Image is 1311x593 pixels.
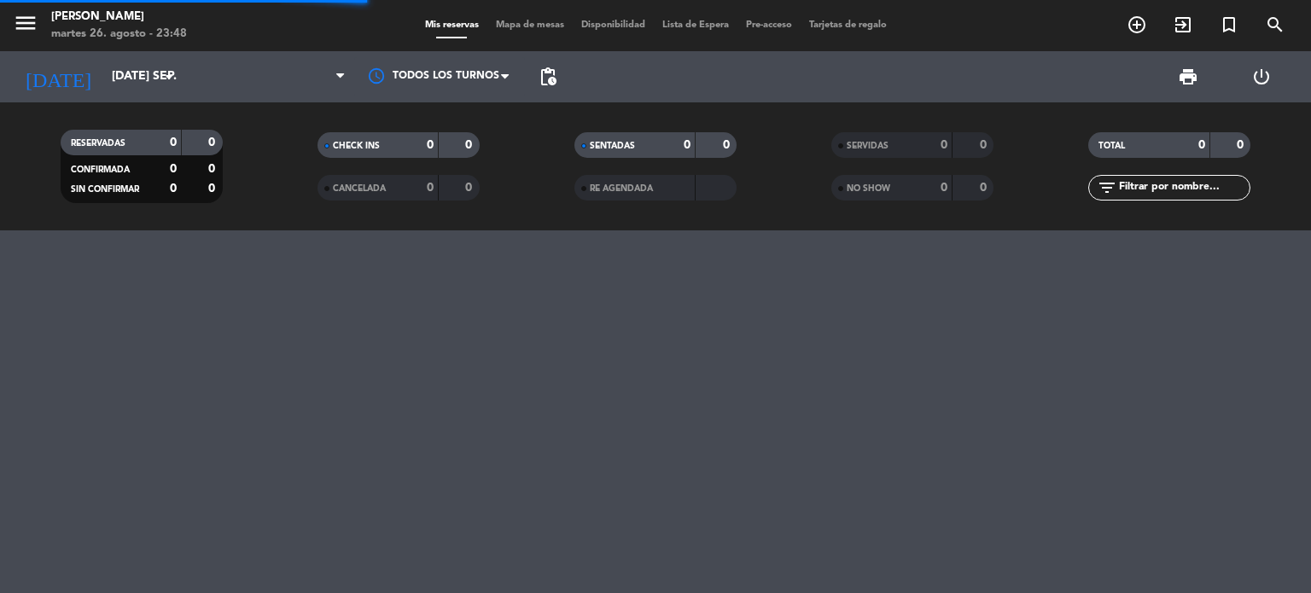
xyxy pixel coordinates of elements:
[941,139,947,151] strong: 0
[847,184,890,193] span: NO SHOW
[801,20,895,30] span: Tarjetas de regalo
[51,9,187,26] div: [PERSON_NAME]
[684,139,690,151] strong: 0
[1173,15,1193,35] i: exit_to_app
[1178,67,1198,87] span: print
[1219,15,1239,35] i: turned_in_not
[538,67,558,87] span: pending_actions
[847,142,889,150] span: SERVIDAS
[980,139,990,151] strong: 0
[170,163,177,175] strong: 0
[1097,177,1117,198] i: filter_list
[417,20,487,30] span: Mis reservas
[573,20,654,30] span: Disponibilidad
[427,182,434,194] strong: 0
[723,139,733,151] strong: 0
[1198,139,1205,151] strong: 0
[1098,142,1125,150] span: TOTAL
[333,184,386,193] span: CANCELADA
[487,20,573,30] span: Mapa de mesas
[13,10,38,42] button: menu
[465,139,475,151] strong: 0
[590,142,635,150] span: SENTADAS
[1127,15,1147,35] i: add_circle_outline
[1237,139,1247,151] strong: 0
[737,20,801,30] span: Pre-acceso
[333,142,380,150] span: CHECK INS
[71,185,139,194] span: SIN CONFIRMAR
[208,137,218,148] strong: 0
[465,182,475,194] strong: 0
[1251,67,1272,87] i: power_settings_new
[208,163,218,175] strong: 0
[13,10,38,36] i: menu
[590,184,653,193] span: RE AGENDADA
[427,139,434,151] strong: 0
[51,26,187,43] div: martes 26. agosto - 23:48
[71,166,130,174] span: CONFIRMADA
[1117,178,1250,197] input: Filtrar por nombre...
[654,20,737,30] span: Lista de Espera
[71,139,125,148] span: RESERVADAS
[208,183,218,195] strong: 0
[1225,51,1298,102] div: LOG OUT
[980,182,990,194] strong: 0
[941,182,947,194] strong: 0
[170,137,177,148] strong: 0
[13,58,103,96] i: [DATE]
[1265,15,1285,35] i: search
[159,67,179,87] i: arrow_drop_down
[170,183,177,195] strong: 0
